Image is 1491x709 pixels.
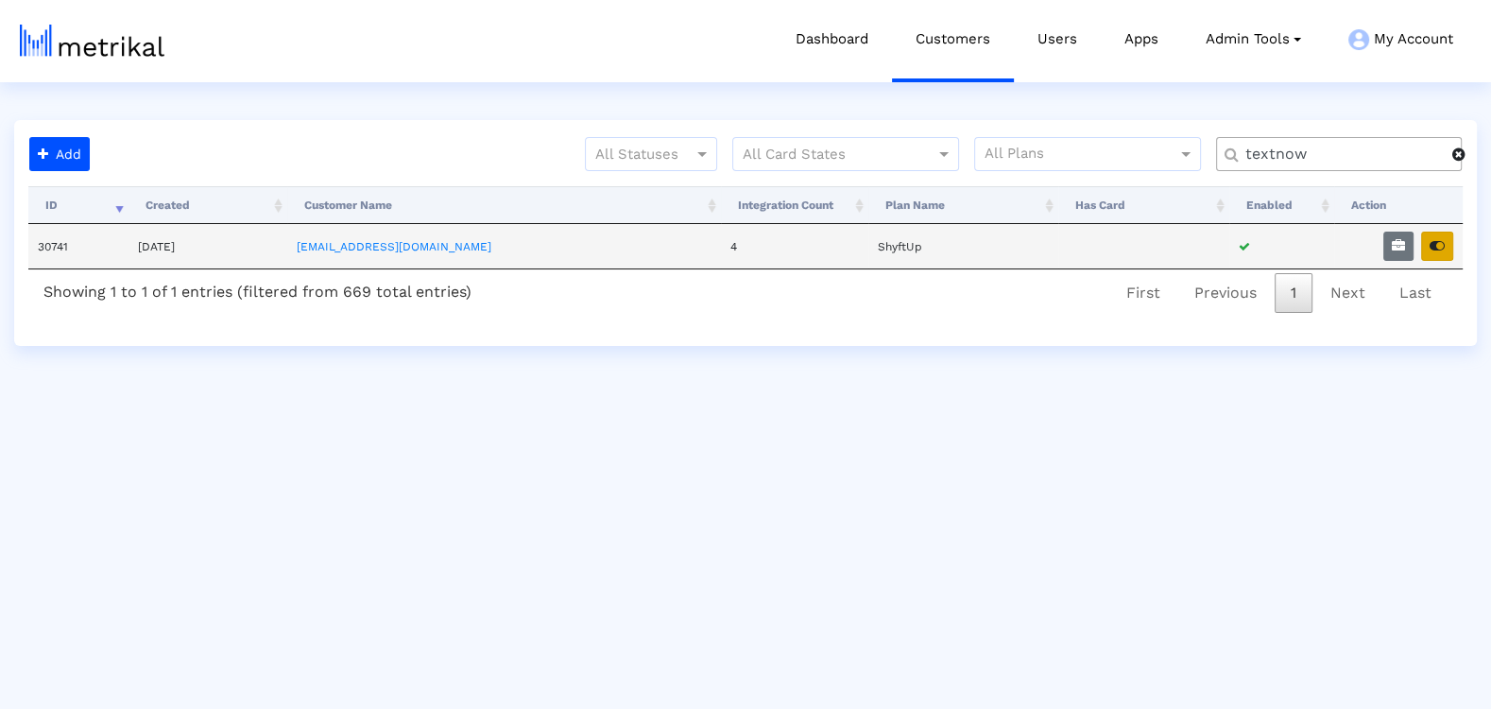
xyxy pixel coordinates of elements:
th: ID: activate to sort column ascending [28,186,129,224]
td: 30741 [28,224,129,268]
input: All Card States [743,143,915,167]
a: First [1110,273,1176,313]
th: Plan Name: activate to sort column ascending [868,186,1058,224]
input: Customer Name [1232,145,1452,164]
a: Next [1314,273,1381,313]
a: Previous [1178,273,1273,313]
th: Enabled: activate to sort column ascending [1229,186,1334,224]
th: Action [1334,186,1463,224]
a: Last [1383,273,1448,313]
th: Created: activate to sort column ascending [129,186,288,224]
td: [DATE] [129,224,288,268]
input: All Plans [985,143,1180,167]
div: Showing 1 to 1 of 1 entries (filtered from 669 total entries) [28,269,487,308]
th: Has Card: activate to sort column ascending [1058,186,1229,224]
img: metrical-logo-light.png [20,25,164,57]
th: Customer Name: activate to sort column ascending [287,186,721,224]
a: 1 [1275,273,1312,313]
td: 4 [721,224,868,268]
a: [EMAIL_ADDRESS][DOMAIN_NAME] [297,240,491,253]
td: ShyftUp [868,224,1058,268]
img: my-account-menu-icon.png [1348,29,1369,50]
button: Add [29,137,90,171]
th: Integration Count: activate to sort column ascending [721,186,868,224]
